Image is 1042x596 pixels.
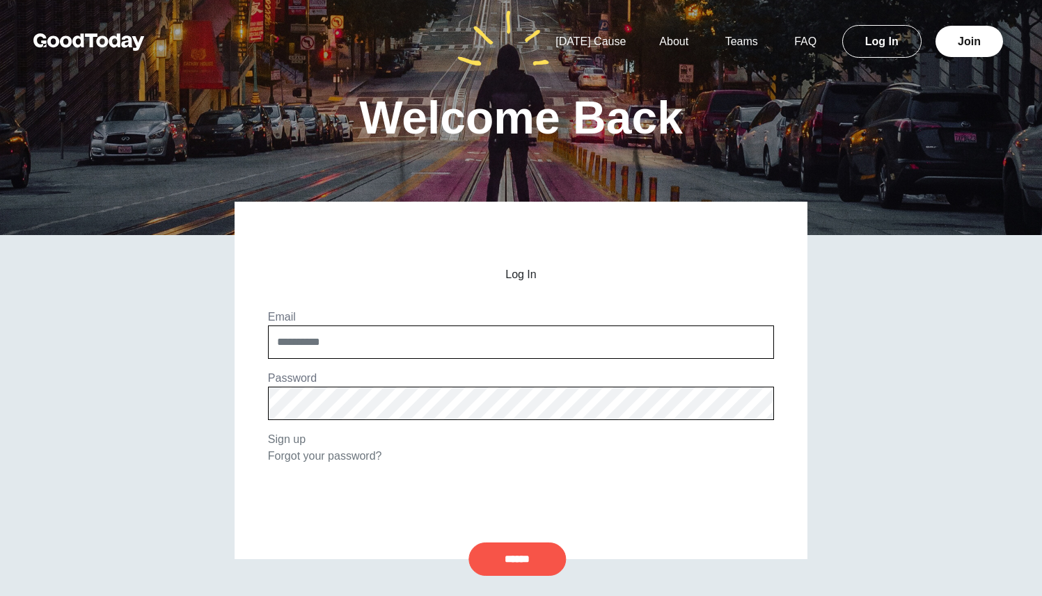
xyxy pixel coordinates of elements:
[268,450,382,462] a: Forgot your password?
[268,372,317,384] label: Password
[936,26,1003,57] a: Join
[268,268,774,281] h2: Log In
[33,33,145,51] img: GoodToday
[842,25,922,58] a: Log In
[359,95,683,140] h1: Welcome Back
[539,35,642,47] a: [DATE] Cause
[709,35,775,47] a: Teams
[268,433,306,445] a: Sign up
[642,35,705,47] a: About
[268,311,296,323] label: Email
[777,35,833,47] a: FAQ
